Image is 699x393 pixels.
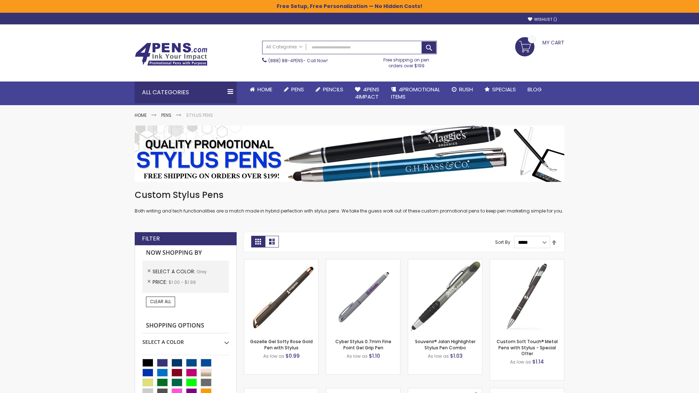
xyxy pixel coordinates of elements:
[349,82,385,105] a: 4Pens4impact
[135,43,208,66] img: 4Pens Custom Pens and Promotional Products
[153,278,169,286] span: Price
[135,82,237,103] div: All Categories
[197,269,207,275] span: Grey
[262,41,306,53] a: All Categories
[244,259,318,333] img: Gazelle Gel Softy Rose Gold Pen with Stylus-Grey
[278,82,310,98] a: Pens
[135,189,564,201] h1: Custom Stylus Pens
[146,297,175,307] a: Clear All
[291,86,304,93] span: Pens
[268,57,303,64] a: (888) 88-4PENS
[347,353,368,359] span: As low as
[285,352,300,360] span: $0.99
[335,338,391,350] a: Cyber Stylus 0.7mm Fine Point Gel Grip Pen
[532,358,544,365] span: $1.14
[446,82,479,98] a: Rush
[323,86,343,93] span: Pencils
[257,86,272,93] span: Home
[369,352,380,360] span: $1.10
[244,82,278,98] a: Home
[408,259,482,333] img: Souvenir® Jalan Highlighter Stylus Pen Combo-Grey
[142,245,229,261] strong: Now Shopping by
[266,44,303,50] span: All Categories
[510,359,531,365] span: As low as
[161,112,171,118] a: Pens
[490,259,564,265] a: Custom Soft Touch® Metal Pens with Stylus-Grey
[150,298,171,305] span: Clear All
[251,236,265,247] strong: Grid
[528,17,557,22] a: Wishlist
[522,82,548,98] a: Blog
[528,86,542,93] span: Blog
[326,259,400,333] img: Cyber Stylus 0.7mm Fine Point Gel Grip Pen-Grey
[459,86,473,93] span: Rush
[490,259,564,333] img: Custom Soft Touch® Metal Pens with Stylus-Grey
[415,338,475,350] a: Souvenir® Jalan Highlighter Stylus Pen Combo
[408,259,482,265] a: Souvenir® Jalan Highlighter Stylus Pen Combo-Grey
[169,279,196,285] span: $1.00 - $1.99
[391,86,440,100] span: 4PROMOTIONAL ITEMS
[385,82,446,105] a: 4PROMOTIONALITEMS
[492,86,516,93] span: Specials
[355,86,379,100] span: 4Pens 4impact
[135,112,147,118] a: Home
[326,259,400,265] a: Cyber Stylus 0.7mm Fine Point Gel Grip Pen-Grey
[428,353,449,359] span: As low as
[268,57,328,64] span: - Call Now!
[142,333,229,346] div: Select A Color
[244,259,318,265] a: Gazelle Gel Softy Rose Gold Pen with Stylus-Grey
[186,112,213,118] strong: Stylus Pens
[142,235,160,243] strong: Filter
[479,82,522,98] a: Specials
[250,338,313,350] a: Gazelle Gel Softy Rose Gold Pen with Stylus
[135,126,564,182] img: Stylus Pens
[376,54,437,69] div: Free shipping on pen orders over $199
[153,268,197,275] span: Select A Color
[310,82,349,98] a: Pencils
[450,352,463,360] span: $1.03
[135,189,564,214] div: Both writing and tech functionalities are a match made in hybrid perfection with stylus pens. We ...
[263,353,284,359] span: As low as
[495,239,510,245] label: Sort By
[142,318,229,334] strong: Shopping Options
[497,338,558,356] a: Custom Soft Touch® Metal Pens with Stylus - Special Offer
